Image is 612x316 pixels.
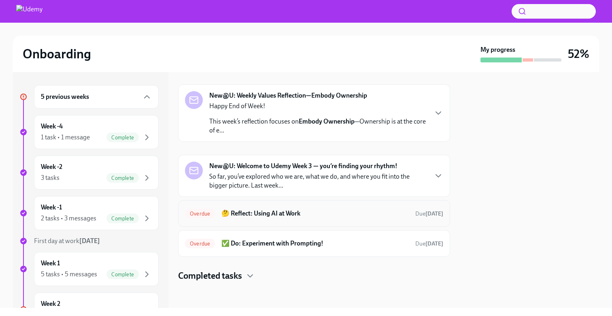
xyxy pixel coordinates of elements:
[41,299,60,308] h6: Week 2
[19,156,159,190] a: Week -23 tasksComplete
[79,237,100,245] strong: [DATE]
[19,115,159,149] a: Week -41 task • 1 messageComplete
[299,117,355,125] strong: Embody Ownership
[41,259,60,268] h6: Week 1
[16,5,42,18] img: Udemy
[19,252,159,286] a: Week 15 tasks • 5 messagesComplete
[19,237,159,246] a: First day at work[DATE]
[23,46,91,62] h2: Onboarding
[209,162,397,171] strong: New@U: Welcome to Udemy Week 3 — you’re finding your rhythm!
[425,210,443,217] strong: [DATE]
[41,270,97,279] div: 5 tasks • 5 messages
[185,241,215,247] span: Overdue
[19,196,159,230] a: Week -12 tasks • 3 messagesComplete
[106,216,139,222] span: Complete
[41,173,59,182] div: 3 tasks
[221,239,409,248] h6: ✅ Do: Experiment with Prompting!
[106,135,139,141] span: Complete
[178,270,242,282] h4: Completed tasks
[209,117,427,135] p: This week’s reflection focuses on —Ownership is at the core of e...
[106,271,139,278] span: Complete
[41,122,63,131] h6: Week -4
[415,240,443,247] span: Due
[480,45,515,54] strong: My progress
[185,207,443,220] a: Overdue🤔 Reflect: Using AI at WorkDue[DATE]
[221,209,409,218] h6: 🤔 Reflect: Using AI at Work
[41,203,62,212] h6: Week -1
[425,240,443,247] strong: [DATE]
[209,172,427,190] p: So far, you’ve explored who we are, what we do, and where you fit into the bigger picture. Last w...
[415,210,443,217] span: Due
[415,210,443,218] span: October 11th, 2025 05:30
[41,133,90,142] div: 1 task • 1 message
[568,47,589,61] h3: 52%
[41,92,89,101] h6: 5 previous weeks
[415,240,443,248] span: October 11th, 2025 05:30
[209,91,367,100] strong: New@U: Weekly Values Reflection—Embody Ownership
[34,85,159,109] div: 5 previous weeks
[185,237,443,250] a: Overdue✅ Do: Experiment with Prompting!Due[DATE]
[178,270,450,282] div: Completed tasks
[34,237,100,245] span: First day at work
[185,211,215,217] span: Overdue
[209,102,427,111] p: Happy End of Week!
[41,162,62,171] h6: Week -2
[106,175,139,181] span: Complete
[41,214,96,223] div: 2 tasks • 3 messages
